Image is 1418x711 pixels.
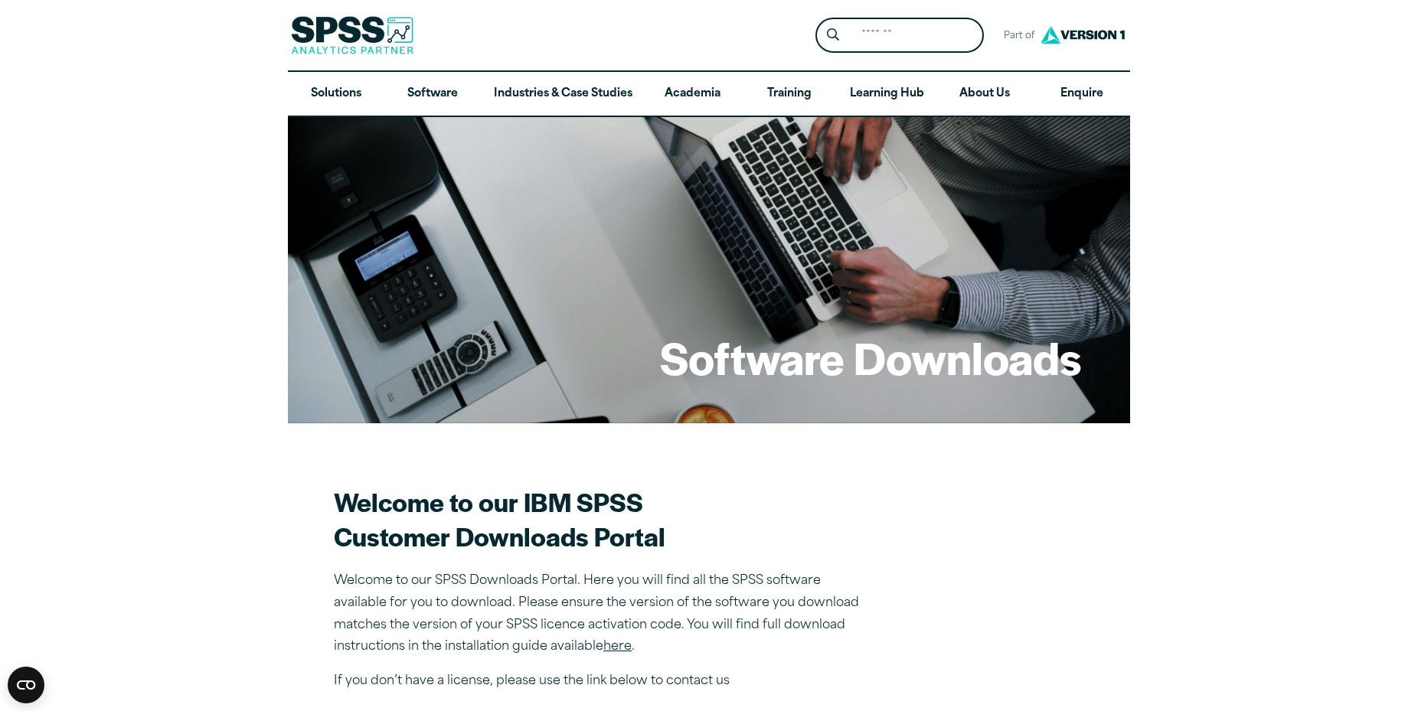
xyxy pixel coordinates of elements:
[334,670,870,693] p: If you don’t have a license, please use the link below to contact us
[288,72,1130,116] nav: Desktop version of site main menu
[741,72,838,116] a: Training
[645,72,741,116] a: Academia
[482,72,645,116] a: Industries & Case Studies
[603,641,632,653] a: here
[660,328,1081,387] h1: Software Downloads
[1037,21,1129,49] img: Version1 Logo
[815,18,984,54] form: Site Header Search Form
[838,72,936,116] a: Learning Hub
[334,484,870,553] h2: Welcome to our IBM SPSS Customer Downloads Portal
[936,72,1033,116] a: About Us
[819,21,848,50] button: Search magnifying glass icon
[288,72,384,116] a: Solutions
[8,667,44,703] button: Open CMP widget
[384,72,481,116] a: Software
[1034,72,1130,116] a: Enquire
[827,28,839,41] svg: Search magnifying glass icon
[291,16,413,54] img: SPSS Analytics Partner
[334,570,870,658] p: Welcome to our SPSS Downloads Portal. Here you will find all the SPSS software available for you ...
[996,25,1037,47] span: Part of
